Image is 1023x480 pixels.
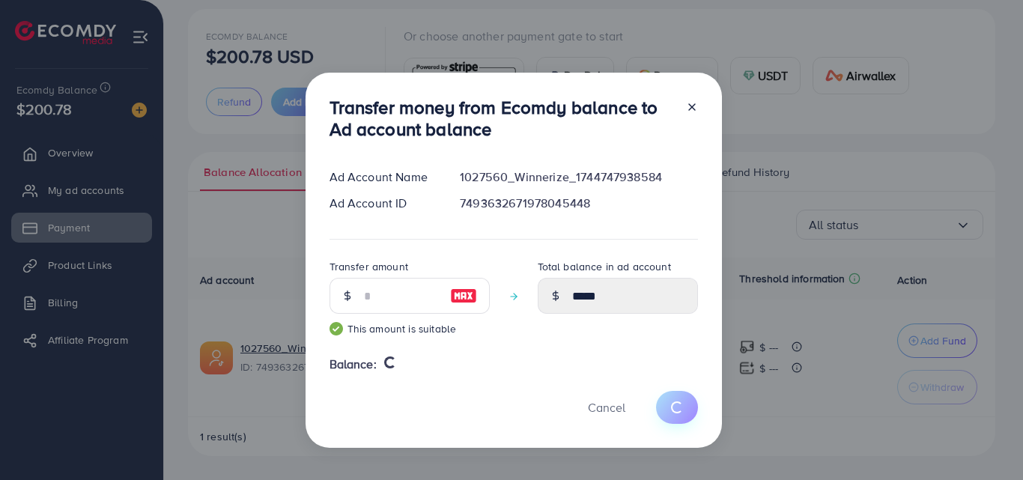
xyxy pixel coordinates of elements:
label: Total balance in ad account [538,259,671,274]
img: guide [330,322,343,335]
span: Cancel [588,399,625,416]
button: Cancel [569,391,644,423]
iframe: Chat [959,413,1012,469]
label: Transfer amount [330,259,408,274]
span: Balance: [330,356,377,373]
div: 1027560_Winnerize_1744747938584 [448,168,709,186]
img: image [450,287,477,305]
small: This amount is suitable [330,321,490,336]
h3: Transfer money from Ecomdy balance to Ad account balance [330,97,674,140]
div: Ad Account ID [318,195,449,212]
div: 7493632671978045448 [448,195,709,212]
div: Ad Account Name [318,168,449,186]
